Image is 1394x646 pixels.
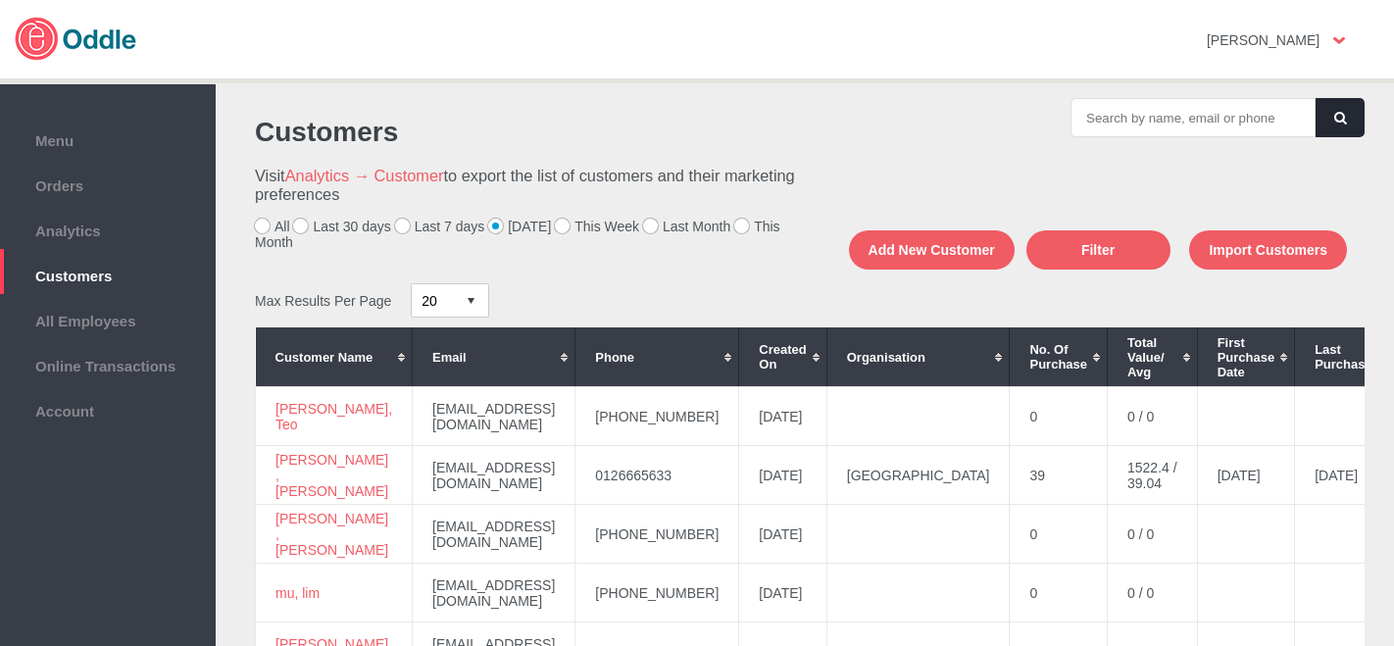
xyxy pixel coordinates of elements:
[275,511,388,558] a: [PERSON_NAME] , [PERSON_NAME]
[826,446,1010,505] td: [GEOGRAPHIC_DATA]
[1295,327,1393,386] th: Last Purchase
[1108,327,1198,386] th: Total Value/ Avg
[285,167,444,184] a: Analytics → Customer
[255,117,795,148] h1: Customers
[1070,98,1316,137] input: Search by name, email or phone
[10,353,206,374] span: Online Transactions
[849,230,1015,270] button: Add New Customer
[1197,327,1295,386] th: First Purchase Date
[1108,446,1198,505] td: 1522.4 / 39.04
[1189,230,1347,270] button: Import Customers
[1010,505,1108,564] td: 0
[413,446,575,505] td: [EMAIL_ADDRESS][DOMAIN_NAME]
[10,173,206,194] span: Orders
[413,505,575,564] td: [EMAIL_ADDRESS][DOMAIN_NAME]
[575,564,739,622] td: [PHONE_NUMBER]
[255,219,780,250] label: This Month
[1108,564,1198,622] td: 0 / 0
[1108,505,1198,564] td: 0 / 0
[739,505,826,564] td: [DATE]
[575,446,739,505] td: 0126665633
[739,387,826,446] td: [DATE]
[10,398,206,420] span: Account
[10,263,206,284] span: Customers
[575,505,739,564] td: [PHONE_NUMBER]
[1197,446,1295,505] td: [DATE]
[739,327,826,386] th: Created On
[275,452,388,499] a: [PERSON_NAME] , [PERSON_NAME]
[1026,230,1170,270] button: Filter
[643,219,730,234] label: Last Month
[1010,564,1108,622] td: 0
[413,564,575,622] td: [EMAIL_ADDRESS][DOMAIN_NAME]
[1333,37,1345,44] img: user-option-arrow.png
[555,219,639,234] label: This Week
[1295,446,1393,505] td: [DATE]
[255,219,290,234] label: All
[255,293,391,309] span: Max Results Per Page
[1108,387,1198,446] td: 0 / 0
[1010,387,1108,446] td: 0
[739,446,826,505] td: [DATE]
[826,327,1010,386] th: Organisation
[1010,446,1108,505] td: 39
[575,327,739,386] th: Phone
[256,327,413,386] th: Customer Name
[10,308,206,329] span: All Employees
[1010,327,1108,386] th: No. of Purchase
[255,167,795,204] h3: Visit to export the list of customers and their marketing preferences
[275,585,320,601] a: mu, lim
[413,327,575,386] th: Email
[413,387,575,446] td: [EMAIL_ADDRESS][DOMAIN_NAME]
[575,387,739,446] td: [PHONE_NUMBER]
[10,127,206,149] span: Menu
[739,564,826,622] td: [DATE]
[395,219,485,234] label: Last 7 days
[10,218,206,239] span: Analytics
[275,401,392,432] a: [PERSON_NAME], Teo
[1207,32,1319,48] strong: [PERSON_NAME]
[488,219,551,234] label: [DATE]
[293,219,390,234] label: Last 30 days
